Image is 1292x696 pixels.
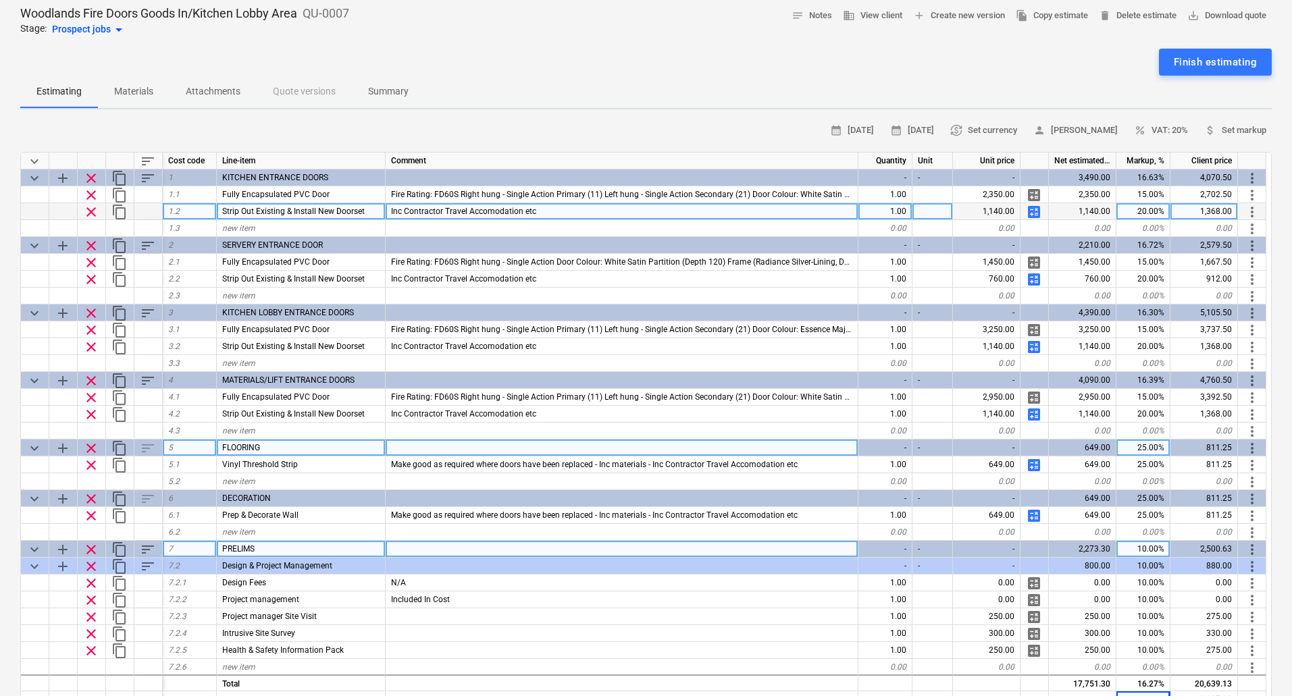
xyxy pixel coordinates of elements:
span: Collapse category [26,170,43,186]
span: Sort rows within table [140,153,156,169]
div: 0.00 [858,355,912,372]
span: Duplicate category [111,558,128,574]
span: Manage detailed breakdown for the row [1026,339,1042,355]
div: - [953,490,1020,507]
span: Manage detailed breakdown for the row [1026,322,1042,338]
span: Duplicate row [111,592,128,608]
div: 1.00 [858,321,912,338]
div: - [912,169,953,186]
span: Duplicate row [111,457,128,473]
span: More actions [1244,592,1260,608]
div: - [912,372,953,389]
span: Duplicate row [111,187,128,203]
div: 649.00 [1049,507,1116,524]
div: - [953,541,1020,558]
div: 1,667.50 [1170,254,1238,271]
div: 0.00 [1049,288,1116,304]
span: Remove row [83,491,99,507]
span: Duplicate row [111,339,128,355]
span: Manage detailed breakdown for the row [1026,406,1042,423]
div: 0.00% [1116,423,1170,439]
p: Materials [114,84,153,99]
button: VAT: 20% [1129,120,1193,141]
span: Add sub category to row [55,491,71,507]
span: More actions [1244,440,1260,456]
span: Manage detailed breakdown for the row [1026,508,1042,524]
div: 1.00 [858,574,912,591]
span: Create new version [913,8,1005,24]
span: notes [792,9,804,22]
span: More actions [1244,508,1260,524]
div: 25.00% [1116,439,1170,456]
span: Duplicate row [111,575,128,591]
div: - [858,237,912,254]
div: Quantity [858,153,912,169]
div: 0.00 [1049,574,1116,591]
div: 250.00 [1049,608,1116,625]
div: 0.00% [1116,288,1170,304]
div: 10.00% [1116,574,1170,591]
button: Notes [786,5,837,26]
button: Finish estimating [1159,49,1272,76]
div: 0.00 [1170,524,1238,541]
div: 10.00% [1116,558,1170,574]
span: More actions [1244,609,1260,625]
span: More actions [1244,204,1260,220]
button: Copy estimate [1010,5,1093,26]
span: Download quote [1187,8,1266,24]
button: [DATE] [885,120,939,141]
span: View client [843,8,902,24]
div: 1.00 [858,186,912,203]
p: Estimating [36,84,82,99]
span: Add sub category to row [55,170,71,186]
div: - [953,439,1020,456]
span: calendar_month [890,124,902,136]
p: Summary [368,84,409,99]
span: Duplicate row [111,609,128,625]
div: Markup, % [1116,153,1170,169]
div: 0.00% [1116,355,1170,372]
div: 4,760.50 [1170,372,1238,389]
span: Remove row [83,508,99,524]
div: 16.72% [1116,237,1170,254]
div: 10.00% [1116,591,1170,608]
span: Sort rows within category [140,558,156,574]
div: - [912,304,953,321]
span: Remove row [83,339,99,355]
div: 1.00 [858,389,912,406]
div: 4,070.50 [1170,169,1238,186]
span: person [1033,124,1045,136]
div: 0.00 [953,423,1020,439]
div: 20.00% [1116,203,1170,220]
div: - [912,490,953,507]
button: Create new version [908,5,1010,26]
span: Collapse category [26,440,43,456]
div: 760.00 [953,271,1020,288]
div: - [953,372,1020,389]
div: 20.00% [1116,271,1170,288]
div: 0.00 [953,524,1020,541]
div: 20.00% [1116,338,1170,355]
div: 3,392.50 [1170,389,1238,406]
span: Remove row [83,609,99,625]
div: - [858,169,912,186]
span: More actions [1244,305,1260,321]
span: Collapse category [26,541,43,558]
span: Collapse all categories [26,153,43,169]
div: 649.00 [1049,439,1116,456]
div: - [953,304,1020,321]
span: Duplicate row [111,255,128,271]
div: 2,950.00 [1049,389,1116,406]
div: 0.00 [858,423,912,439]
span: More actions [1244,474,1260,490]
span: More actions [1244,390,1260,406]
div: 0.00 [1049,473,1116,490]
div: 25.00% [1116,456,1170,473]
div: Comment [386,153,858,169]
div: 25.00% [1116,507,1170,524]
div: 1.00 [858,254,912,271]
span: Collapse category [26,373,43,389]
div: 1,140.00 [953,338,1020,355]
div: 0.00 [1049,423,1116,439]
span: Remove row [83,187,99,203]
